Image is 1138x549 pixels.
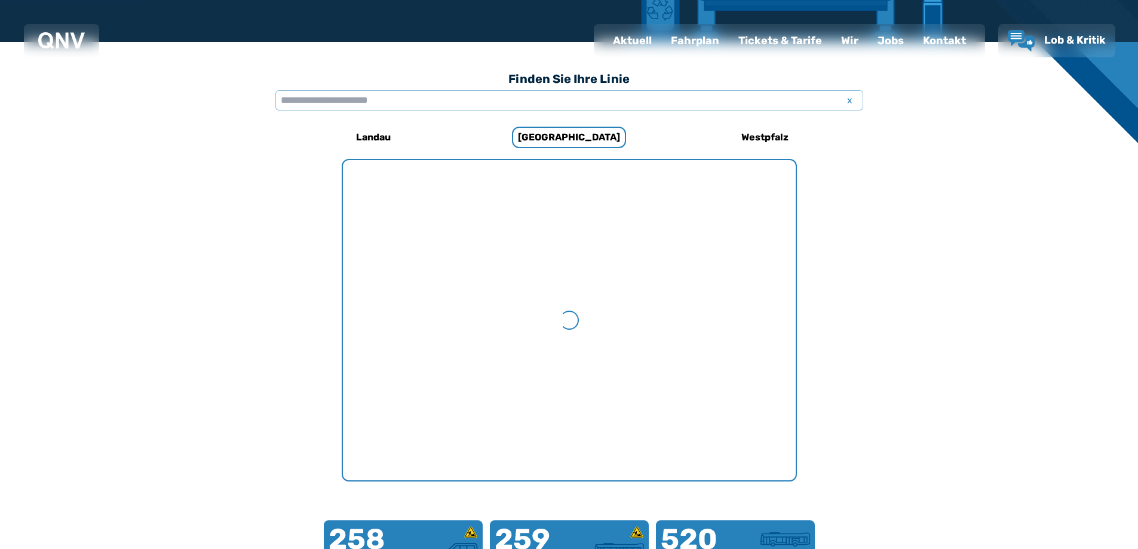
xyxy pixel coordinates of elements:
[343,160,796,480] div: My Favorite Images
[737,128,793,147] h6: Westpfalz
[686,123,845,152] a: Westpfalz
[294,123,453,152] a: Landau
[868,25,913,56] a: Jobs
[38,29,85,53] a: QNV Logo
[275,66,863,92] h3: Finden Sie Ihre Linie
[343,160,796,480] li: 1 von 1
[661,25,729,56] a: Fahrplan
[1044,33,1106,47] span: Lob & Kritik
[38,32,85,49] img: QNV Logo
[512,127,626,148] h6: [GEOGRAPHIC_DATA]
[603,25,661,56] a: Aktuell
[760,532,810,547] img: Überlandbus
[913,25,976,56] a: Kontakt
[490,123,649,152] a: [GEOGRAPHIC_DATA]
[1008,30,1106,51] a: Lob & Kritik
[842,93,858,108] span: x
[729,25,832,56] a: Tickets & Tarife
[351,128,395,147] h6: Landau
[832,25,868,56] a: Wir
